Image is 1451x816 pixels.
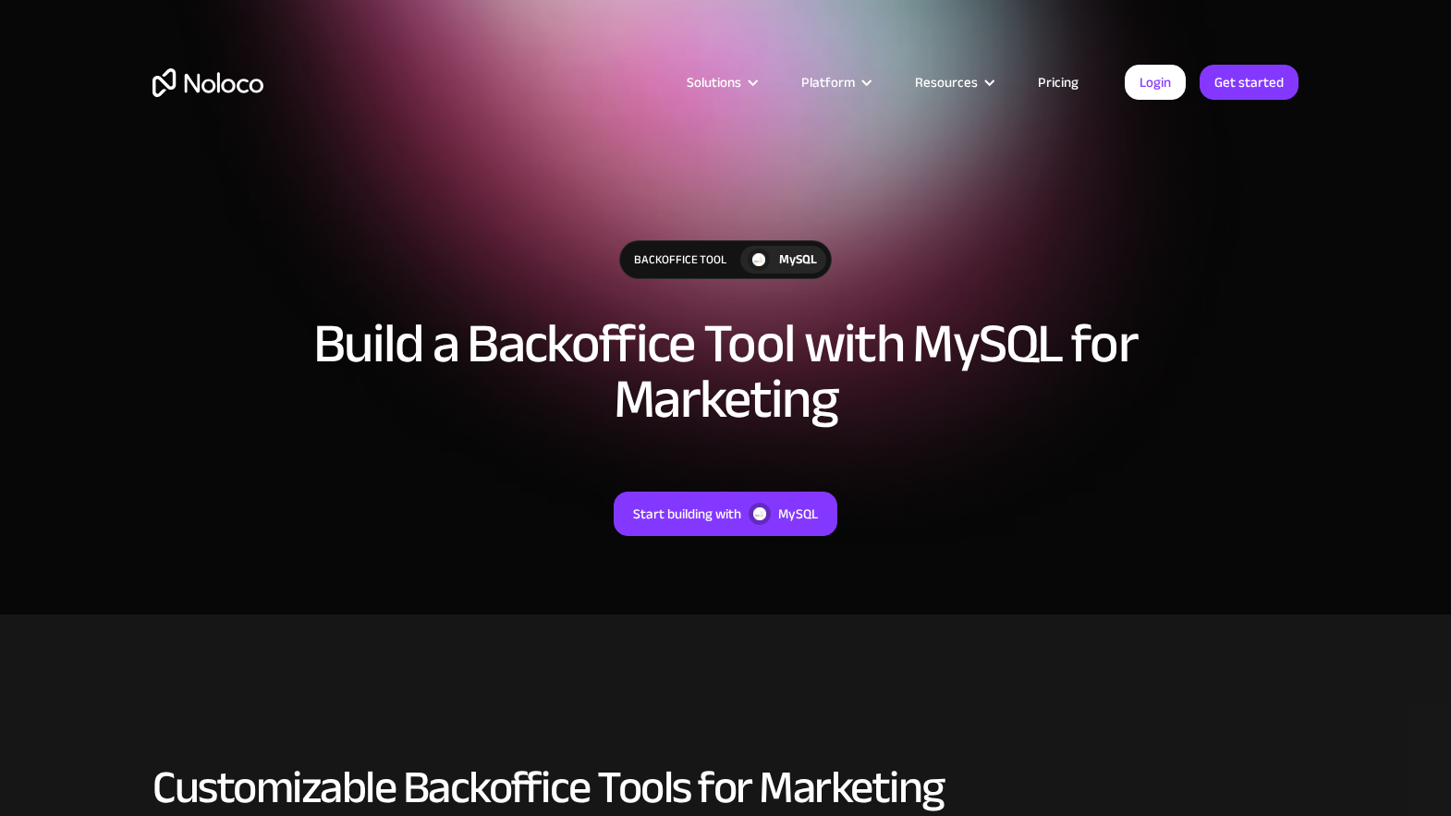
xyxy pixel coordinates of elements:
[779,250,817,270] div: MySQL
[633,502,741,526] div: Start building with
[892,70,1015,94] div: Resources
[1015,70,1102,94] a: Pricing
[152,68,263,97] a: home
[1125,65,1186,100] a: Login
[778,70,892,94] div: Platform
[915,70,978,94] div: Resources
[310,316,1141,427] h1: Build a Backoffice Tool with MySQL for Marketing
[687,70,741,94] div: Solutions
[614,492,837,536] a: Start building withMySQL
[801,70,855,94] div: Platform
[1200,65,1299,100] a: Get started
[778,502,818,526] div: MySQL
[664,70,778,94] div: Solutions
[620,241,740,278] div: Backoffice Tool
[152,762,1299,812] h2: Customizable Backoffice Tools for Marketing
